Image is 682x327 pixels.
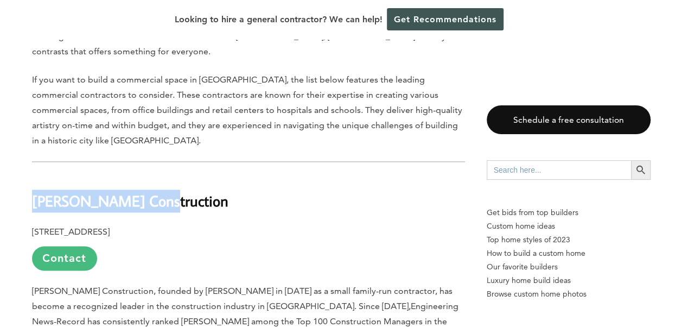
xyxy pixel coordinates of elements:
[487,233,651,247] a: Top home styles of 2023
[487,247,651,260] a: How to build a custom home
[387,8,503,30] a: Get Recommendations
[487,105,651,134] a: Schedule a free consultation
[635,164,647,176] svg: Search
[32,191,228,210] b: [PERSON_NAME] Construction
[487,206,651,219] p: Get bids from top builders
[487,287,651,301] a: Browse custom home photos
[32,227,110,237] b: [STREET_ADDRESS]
[32,74,462,146] span: If you want to build a commercial space in [GEOGRAPHIC_DATA], the list below features the leading...
[32,246,97,271] a: Contact
[32,286,452,311] span: [PERSON_NAME] Construction, founded by [PERSON_NAME] in [DATE] as a small family-run contractor, ...
[487,160,631,180] input: Search here...
[411,301,416,311] span: E
[487,260,651,274] a: Our favorite builders
[487,274,651,287] a: Luxury home build ideas
[487,219,651,233] a: Custom home ideas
